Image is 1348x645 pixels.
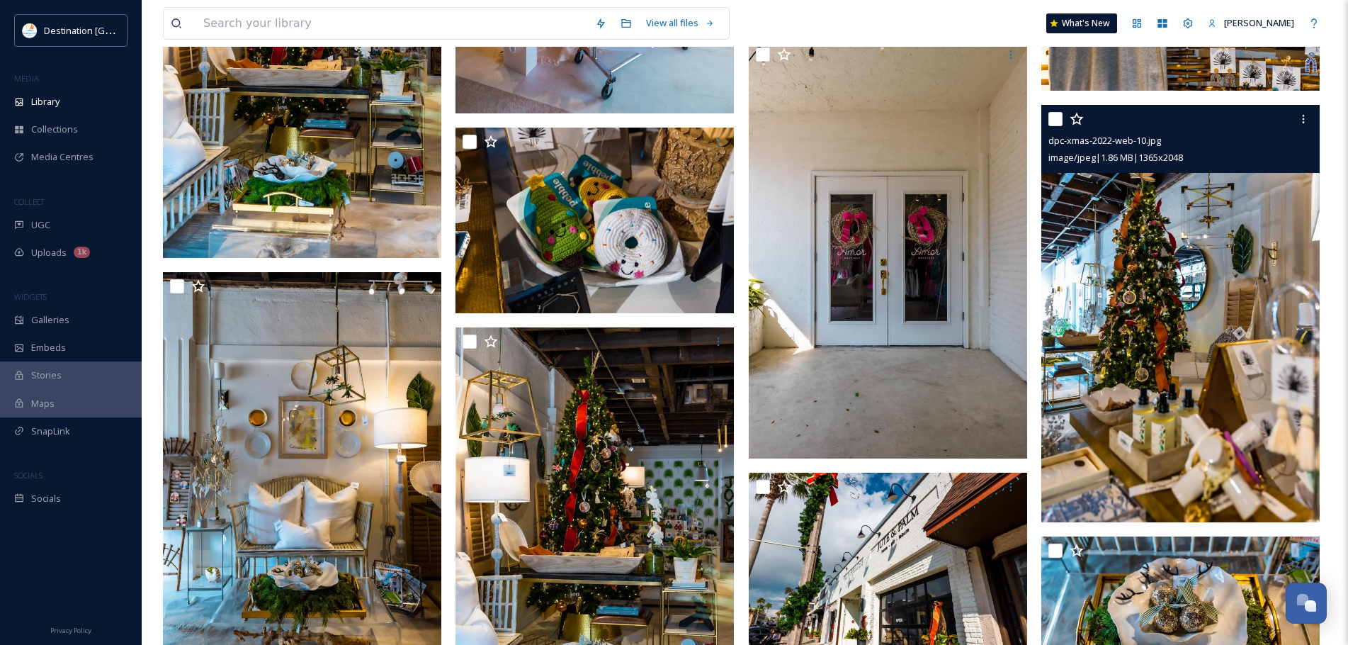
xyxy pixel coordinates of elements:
[31,369,62,382] span: Stories
[31,246,67,259] span: Uploads
[44,23,185,37] span: Destination [GEOGRAPHIC_DATA]
[196,8,588,39] input: Search your library
[1286,583,1327,624] button: Open Chat
[14,470,43,481] span: SOCIALS
[31,95,60,108] span: Library
[31,425,70,438] span: SnapLink
[1224,16,1294,29] span: [PERSON_NAME]
[14,73,39,84] span: MEDIA
[1041,105,1320,523] img: dpc-xmas-2022-web-10.jpg
[31,492,61,505] span: Socials
[31,341,66,354] span: Embeds
[14,196,45,207] span: COLLECT
[74,247,90,258] div: 1k
[50,621,91,638] a: Privacy Policy
[1201,9,1301,37] a: [PERSON_NAME]
[1048,151,1183,164] span: image/jpeg | 1.86 MB | 1365 x 2048
[14,291,47,302] span: WIDGETS
[31,313,69,327] span: Galleries
[31,397,55,410] span: Maps
[1046,13,1117,33] a: What's New
[639,9,722,37] a: View all files
[31,218,50,232] span: UGC
[455,128,734,313] img: dpc-xmas-2022-print-11.jpg
[31,150,94,164] span: Media Centres
[23,23,37,38] img: download.png
[50,626,91,635] span: Privacy Policy
[31,123,78,136] span: Collections
[749,40,1027,459] img: dpc-xmas-2022-print-6.jpg
[1048,134,1161,147] span: dpc-xmas-2022-web-10.jpg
